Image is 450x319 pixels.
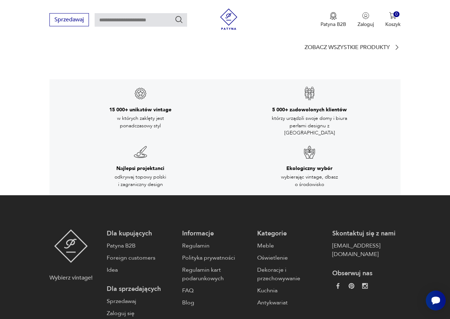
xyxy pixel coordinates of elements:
div: 0 [393,11,399,17]
button: Sprzedawaj [49,13,89,26]
button: 0Koszyk [385,12,401,28]
p: w których zaklęty jest ponadczasowy styl [101,115,180,129]
img: c2fd9cf7f39615d9d6839a72ae8e59e5.webp [362,283,368,289]
a: Sprzedawaj [107,297,175,305]
p: Patyna B2B [321,21,346,28]
p: Koszyk [385,21,401,28]
p: Kategorie [257,229,325,238]
img: Znak gwarancji jakości [133,145,148,159]
img: Znak gwarancji jakości [302,86,317,101]
p: Obserwuj nas [332,269,400,278]
img: Patyna - sklep z meblami i dekoracjami vintage [218,9,239,30]
p: Zaloguj [358,21,374,28]
h3: 5 000+ zadowolonych klientów [272,106,347,113]
p: Dla sprzedających [107,285,175,293]
img: 37d27d81a828e637adc9f9cb2e3d3a8a.webp [349,283,354,289]
p: Zobacz wszystkie produkty [305,45,390,50]
a: Kuchnia [257,286,325,295]
a: Zobacz wszystkie produkty [305,44,401,51]
button: Szukaj [175,15,183,24]
h3: Najlepsi projektanci [116,165,164,172]
a: Meble [257,241,325,250]
a: FAQ [182,286,250,295]
p: Dla kupujących [107,229,175,238]
a: Regulamin [182,241,250,250]
img: da9060093f698e4c3cedc1453eec5031.webp [335,283,341,289]
a: Zaloguj się [107,309,175,318]
a: Patyna B2B [107,241,175,250]
img: Znak gwarancji jakości [302,145,317,159]
h3: 15 000+ unikatów vintage [109,106,171,113]
a: Blog [182,298,250,307]
a: Dekoracje i przechowywanie [257,266,325,283]
img: Patyna - sklep z meblami i dekoracjami vintage [54,229,88,263]
p: którzy urządzili swoje domy i biura perłami designu z [GEOGRAPHIC_DATA] [270,115,349,137]
img: Ikona medalu [330,12,337,20]
button: Zaloguj [358,12,374,28]
a: Regulamin kart podarunkowych [182,266,250,283]
a: Ikona medaluPatyna B2B [321,12,346,28]
p: Informacje [182,229,250,238]
button: Patyna B2B [321,12,346,28]
a: [EMAIL_ADDRESS][DOMAIN_NAME] [332,241,400,259]
p: odkrywaj topowy polski i zagraniczny design [101,174,180,188]
img: Ikonka użytkownika [362,12,369,19]
a: Oświetlenie [257,254,325,262]
img: Ikona koszyka [389,12,396,19]
a: Antykwariat [257,298,325,307]
p: Wybierz vintage! [49,273,92,282]
h3: Ekologiczny wybór [286,165,333,172]
a: Foreign customers [107,254,175,262]
p: Skontaktuj się z nami [332,229,400,238]
a: Polityka prywatności [182,254,250,262]
a: Sprzedawaj [49,18,89,23]
p: wybierając vintage, dbasz o środowisko [270,174,349,188]
iframe: Smartsupp widget button [426,291,446,310]
a: Idea [107,266,175,274]
img: Znak gwarancji jakości [133,86,148,101]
